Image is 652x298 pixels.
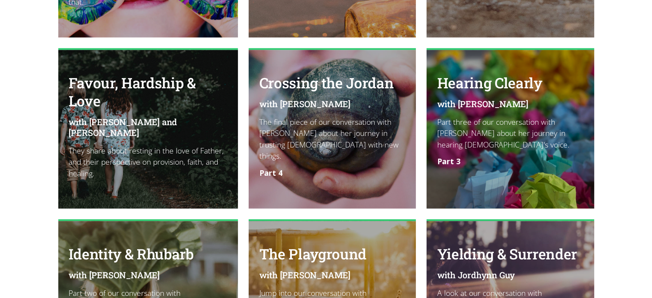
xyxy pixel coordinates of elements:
h4: with [PERSON_NAME] [437,99,528,109]
h4: with [PERSON_NAME] [259,270,350,280]
h2: Favour, Hardship & Love [69,74,228,110]
h4: with Jordhynn Guy [437,270,515,280]
h4: with [PERSON_NAME] and [PERSON_NAME] [69,117,228,138]
h2: Yielding & Surrender [437,245,577,263]
p: Part three of our conversation with [PERSON_NAME] about her journey in hearing [DEMOGRAPHIC_DATA]... [437,116,583,150]
h2: Crossing the Jordan [259,74,394,92]
h4: with [PERSON_NAME] [259,99,350,109]
h2: Hearing Clearly [437,74,542,92]
h2: Identity & Rhubarb [69,245,194,263]
h2: The Playground [259,245,366,263]
h4: with [PERSON_NAME] [69,270,160,280]
a: Favour, Hardship & Lovewith [PERSON_NAME] and [PERSON_NAME]They share about resting in the love o... [58,48,238,208]
a: Crossing the Jordanwith [PERSON_NAME]The final piece of our conversation with [PERSON_NAME] about... [249,48,416,208]
strong: Part 4 [259,168,282,178]
strong: Part 3 [437,156,460,166]
a: Hearing Clearlywith [PERSON_NAME]Part three of our conversation with [PERSON_NAME] about her jour... [427,48,594,208]
p: The final piece of our conversation with [PERSON_NAME] about her journey in trusting [DEMOGRAPHIC... [259,116,406,162]
p: They share about resting in the love of Father, and their perspective on provision, faith, and he... [69,145,228,179]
